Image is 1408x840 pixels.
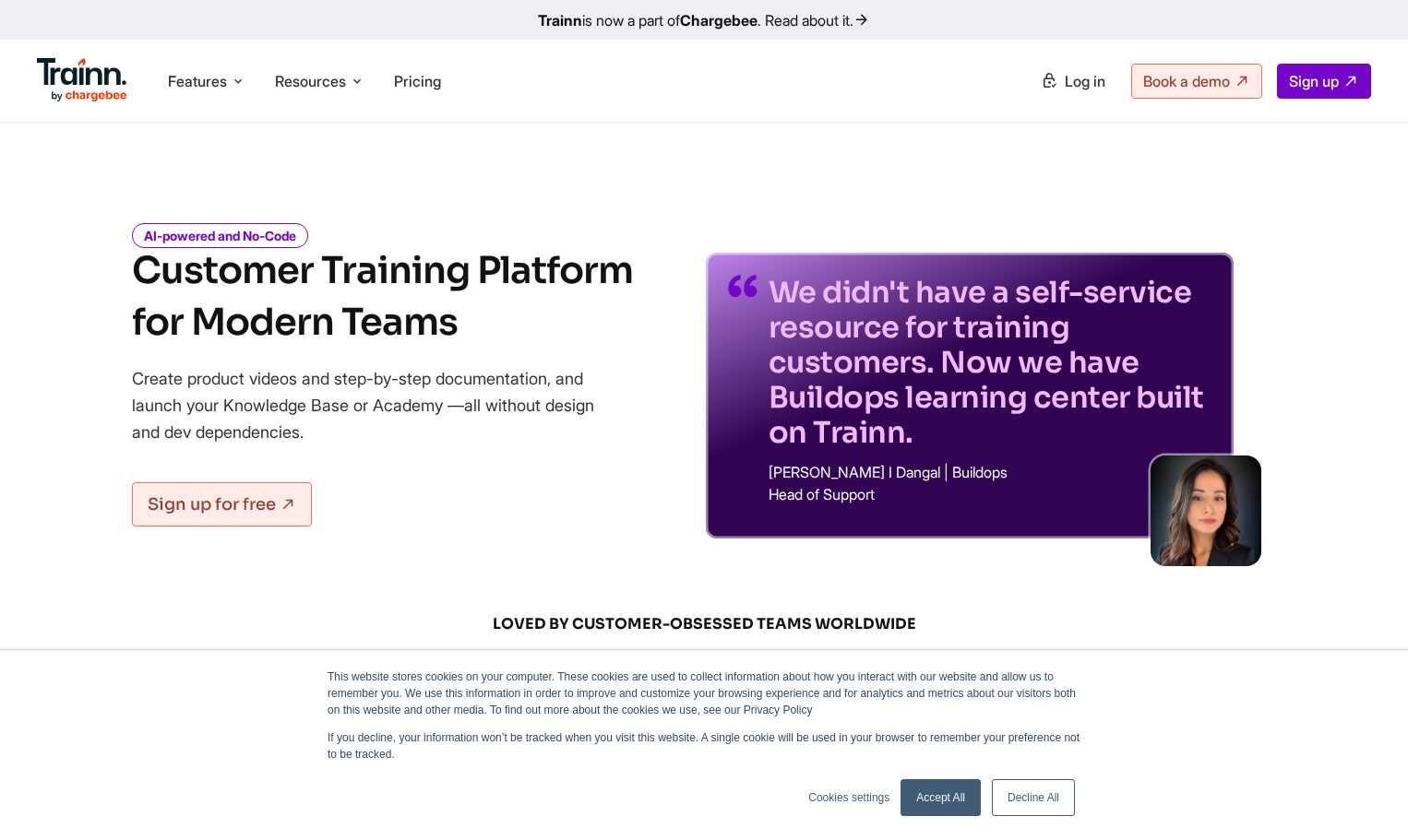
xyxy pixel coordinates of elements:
p: This website stores cookies on your computer. These cookies are used to collect information about... [328,668,1080,718]
img: sabina-buildops.d2e8138.png [1151,455,1261,566]
span: Sign up [1289,72,1339,90]
a: Pricing [394,72,441,90]
a: Log in [1030,65,1116,98]
span: Log in [1065,72,1105,90]
a: Cookies settings [808,789,889,806]
a: Sign up [1277,64,1371,99]
img: quotes-purple.41a7099.svg [728,275,758,297]
a: Decline All [992,779,1075,816]
span: Resources [275,71,346,91]
p: We didn't have a self-service resource for training customers. Now we have Buildops learning cent... [769,275,1211,450]
a: Sign up for free [132,482,312,526]
p: Create product videos and step-by-step documentation, and launch your Knowledge Base or Academy —... [132,365,621,445]
p: Head of Support [769,487,1211,502]
a: Book a demo [1131,64,1262,99]
b: Trainn [538,11,582,30]
a: Accept All [901,779,981,816]
p: [PERSON_NAME] I Dangal | Buildops [769,465,1211,479]
i: AI-powered and No-Code [132,223,308,248]
span: Book a demo [1143,72,1230,90]
img: Trainn Logo [37,58,127,102]
span: LOVED BY CUSTOMER-OBSESSED TEAMS WORLDWIDE [261,614,1147,634]
h1: Customer Training Platform for Modern Teams [132,245,633,349]
b: Chargebee [680,11,758,30]
p: If you decline, your information won’t be tracked when you visit this website. A single cookie wi... [328,729,1080,763]
span: Features [168,71,227,91]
